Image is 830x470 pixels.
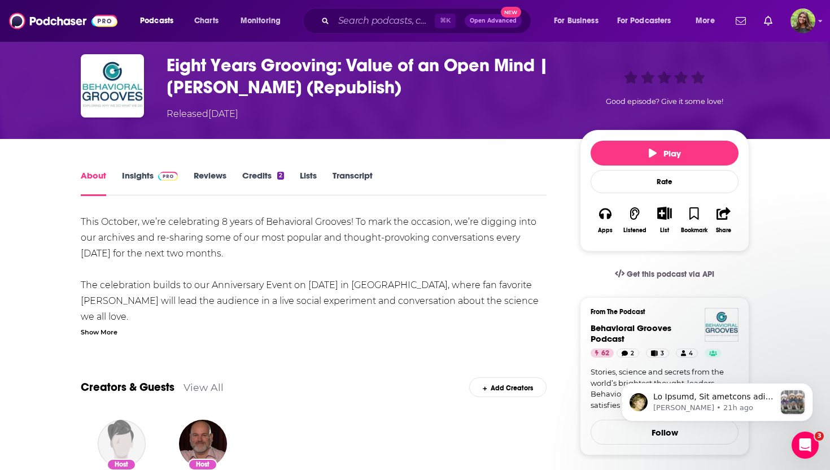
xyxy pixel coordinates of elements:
a: 3 [646,349,669,358]
button: Share [709,199,739,241]
img: Tim Houlihan [98,420,146,468]
span: 2 [631,348,634,359]
iframe: Intercom live chat [792,432,819,459]
span: 3 [661,348,664,359]
div: Share [716,227,731,234]
a: Behavioral Grooves Podcast [591,323,671,344]
h1: Eight Years Grooving: Value of an Open Mind | Jonathan Malesic (Republish) [167,54,562,98]
a: 4 [676,349,698,358]
div: Released [DATE] [167,107,238,121]
div: Add Creators [469,377,547,397]
span: Charts [194,13,219,29]
a: 2 [617,349,639,358]
span: For Podcasters [617,13,671,29]
button: Bookmark [679,199,709,241]
div: Search podcasts, credits, & more... [313,8,542,34]
button: Open AdvancedNew [465,14,522,28]
a: Transcript [333,170,373,196]
img: Eight Years Grooving: Value of an Open Mind | Jonathan Malesic (Republish) [81,54,144,117]
button: open menu [546,12,613,30]
div: Rate [591,170,739,193]
div: Apps [598,227,613,234]
a: Lists [300,170,317,196]
div: List [660,227,669,234]
button: open menu [233,12,295,30]
a: InsightsPodchaser Pro [122,170,178,196]
img: Podchaser Pro [158,172,178,181]
a: Reviews [194,170,226,196]
button: open menu [610,12,688,30]
span: 4 [689,348,693,359]
a: Get this podcast via API [606,260,723,288]
span: Open Advanced [470,18,517,24]
img: Kurt Nelson [179,420,227,468]
div: Listened [623,227,646,234]
span: Logged in as reagan34226 [790,8,815,33]
span: Podcasts [140,13,173,29]
input: Search podcasts, credits, & more... [334,12,435,30]
a: 62 [591,349,614,358]
span: 62 [601,348,609,359]
button: open menu [132,12,188,30]
button: Show profile menu [790,8,815,33]
span: Good episode? Give it some love! [606,97,723,106]
button: Show More Button [653,207,676,219]
div: Bookmark [681,227,707,234]
img: User Profile [790,8,815,33]
span: 3 [815,432,824,441]
a: Creators & Guests [81,380,174,394]
span: For Business [554,13,599,29]
iframe: Intercom notifications message [604,360,830,439]
div: 2 [277,172,284,180]
a: Stories, science and secrets from the world’s brightest thought-leaders. Behavioral Grooves is th... [591,367,739,411]
span: More [696,13,715,29]
a: Charts [187,12,225,30]
img: Podchaser - Follow, Share and Rate Podcasts [9,10,117,32]
button: Apps [591,199,620,241]
button: Play [591,141,739,166]
button: Follow [591,420,739,445]
span: ⌘ K [435,14,456,28]
a: Credits2 [242,170,284,196]
span: Monitoring [241,13,281,29]
h3: From The Podcast [591,308,729,316]
a: Show notifications dropdown [731,11,750,31]
span: Get this podcast via API [627,269,714,279]
span: New [501,7,521,18]
a: Show notifications dropdown [759,11,777,31]
a: About [81,170,106,196]
button: open menu [688,12,729,30]
span: Play [649,148,681,159]
div: Show More ButtonList [650,199,679,241]
img: Behavioral Grooves Podcast [705,308,739,342]
button: Listened [620,199,649,241]
a: View All [184,381,224,393]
